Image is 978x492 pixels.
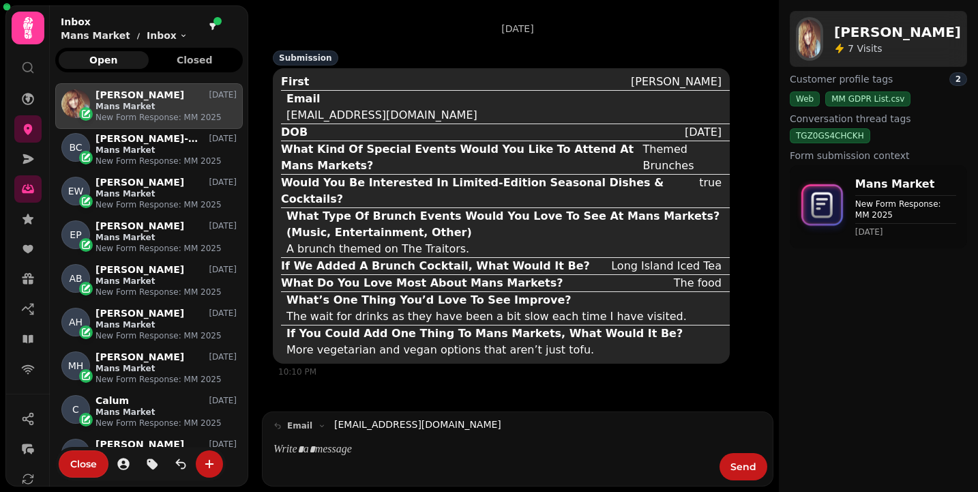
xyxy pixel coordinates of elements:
[95,351,184,363] p: [PERSON_NAME]
[95,177,184,188] p: [PERSON_NAME]
[268,418,331,434] button: email
[273,50,338,66] div: Submission
[95,319,237,330] p: Mans Market
[61,15,188,29] h2: Inbox
[209,177,237,188] p: [DATE]
[95,199,237,210] p: New Form Response: MM 2025
[730,462,756,472] span: Send
[95,264,184,276] p: [PERSON_NAME]
[95,308,184,319] p: [PERSON_NAME]
[95,374,237,385] p: New Form Response: MM 2025
[286,325,683,342] div: If You Could Add One Thing To Mans Markets, What Would It Be?
[95,243,237,254] p: New Form Response: MM 2025
[70,55,138,65] span: Open
[95,101,237,112] p: Mans Market
[281,124,308,141] div: DOB
[501,22,533,35] p: [DATE]
[61,89,90,118] img: Jessica Petch
[69,315,83,329] span: AH
[281,74,309,90] div: First
[685,124,722,141] div: [DATE]
[167,450,194,478] button: is-read
[699,175,722,191] div: true
[59,51,149,69] button: Open
[848,43,857,54] span: 7
[286,208,727,241] div: What Type Of Brunch Events Would You Love To See At Mans Markets? (Music, Entertainment, Other)
[631,74,722,90] div: [PERSON_NAME]
[95,276,237,287] p: Mans Market
[281,275,563,291] div: What Do You Love Most About Mans Markets?
[790,72,893,86] span: Customer profile tags
[209,264,237,275] p: [DATE]
[138,450,166,478] button: tag-thread
[796,17,823,61] img: aHR0cHM6Ly93d3cuZ3JhdmF0YXIuY29tL2F2YXRhci9iZTkzZDBiYzZlZjI5YWViNDhiNGYzY2U0ZDIwMGY3Nj9zPTE1MCZkP...
[643,141,722,174] div: Themed Brunches
[95,220,184,232] p: [PERSON_NAME]
[334,418,501,432] a: [EMAIL_ADDRESS][DOMAIN_NAME]
[95,89,184,101] p: [PERSON_NAME]
[949,72,967,86] div: 2
[95,439,184,450] p: [PERSON_NAME]
[790,149,967,162] label: Form submission context
[61,29,130,42] p: Mans Market
[95,407,237,418] p: Mans Market
[281,175,694,207] div: Would You Be Interested In Limited-Edition Seasonal Dishes & Cocktails?
[68,359,84,373] span: MH
[834,23,961,42] h2: [PERSON_NAME]
[61,29,188,42] nav: breadcrumb
[205,18,221,35] button: filter
[95,145,237,156] p: Mans Market
[790,91,820,106] div: Web
[611,258,722,274] div: Long Island Iced Tea
[69,272,82,285] span: AB
[281,141,638,174] div: What Kind Of Special Events Would You Like To Attend At Mans Markets?
[209,133,237,144] p: [DATE]
[147,29,188,42] button: Inbox
[855,227,956,237] time: [DATE]
[59,450,108,478] button: Close
[790,112,967,126] label: Conversation thread tags
[286,241,469,257] div: A brunch themed on The Traitors.
[286,292,572,308] div: What’s One Thing You’d Love To See Improve?
[95,188,237,199] p: Mans Market
[70,459,97,469] span: Close
[196,450,223,478] button: create-convo
[55,83,243,480] div: grid
[795,178,850,235] img: form-icon
[278,366,730,377] div: 10:10 PM
[848,42,883,55] p: Visits
[286,91,320,107] div: Email
[95,418,237,429] p: New Form Response: MM 2025
[69,446,83,460] span: OS
[209,89,237,100] p: [DATE]
[69,141,82,154] span: BC
[286,342,594,358] div: More vegetarian and vegan options that aren’t just tofu.
[95,395,129,407] p: Calum
[95,330,237,341] p: New Form Response: MM 2025
[95,156,237,167] p: New Form Response: MM 2025
[150,51,240,69] button: Closed
[95,232,237,243] p: Mans Market
[95,363,237,374] p: Mans Market
[161,55,229,65] span: Closed
[855,176,956,192] p: Mans Market
[68,184,84,198] span: EW
[95,287,237,298] p: New Form Response: MM 2025
[281,258,590,274] div: If We Added A Brunch Cocktail, What Would It Be?
[209,308,237,319] p: [DATE]
[720,453,767,480] button: Send
[70,228,81,242] span: EP
[95,133,201,145] p: [PERSON_NAME]-Hockey
[209,395,237,406] p: [DATE]
[790,128,870,143] div: TGZ0GS4CHCKH
[72,403,79,416] span: C
[209,351,237,362] p: [DATE]
[674,275,722,291] div: The food
[855,199,956,220] p: New Form Response: MM 2025
[95,112,237,123] p: New Form Response: MM 2025
[209,220,237,231] p: [DATE]
[286,308,687,325] div: The wait for drinks as they have been a bit slow each time I have visited.
[825,91,910,106] div: MM GDPR List.csv
[286,107,477,124] div: [EMAIL_ADDRESS][DOMAIN_NAME]
[209,439,237,450] p: [DATE]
